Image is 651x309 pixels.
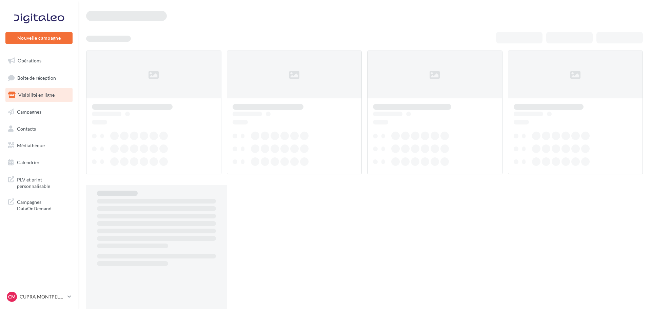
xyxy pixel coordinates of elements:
span: Campagnes [17,109,41,115]
span: Calendrier [17,159,40,165]
p: CUPRA MONTPELLIER [20,293,65,300]
span: Opérations [18,58,41,63]
span: Boîte de réception [17,75,56,80]
a: Contacts [4,122,74,136]
a: Calendrier [4,155,74,170]
a: Médiathèque [4,138,74,153]
span: Visibilité en ligne [18,92,55,98]
a: Visibilité en ligne [4,88,74,102]
span: Contacts [17,125,36,131]
span: Médiathèque [17,142,45,148]
span: Campagnes DataOnDemand [17,197,70,212]
a: Boîte de réception [4,71,74,85]
a: Opérations [4,54,74,68]
span: PLV et print personnalisable [17,175,70,190]
a: PLV et print personnalisable [4,172,74,192]
a: Campagnes DataOnDemand [4,195,74,215]
button: Nouvelle campagne [5,32,73,44]
span: CM [8,293,16,300]
a: CM CUPRA MONTPELLIER [5,290,73,303]
a: Campagnes [4,105,74,119]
